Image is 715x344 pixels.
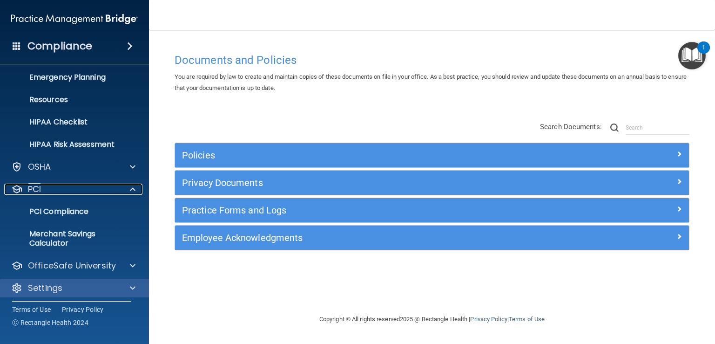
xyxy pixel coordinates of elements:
[6,95,133,104] p: Resources
[610,124,619,132] img: ic-search.3b580494.png
[11,260,135,271] a: OfficeSafe University
[182,205,553,215] h5: Practice Forms and Logs
[702,48,705,60] div: 1
[182,178,553,188] h5: Privacy Documents
[28,184,41,195] p: PCI
[626,121,689,135] input: Search
[175,73,687,91] span: You are required by law to create and maintain copies of these documents on file in your office. ...
[182,203,682,218] a: Practice Forms and Logs
[175,54,689,66] h4: Documents and Policies
[27,40,92,53] h4: Compliance
[6,140,133,149] p: HIPAA Risk Assessment
[28,260,116,271] p: OfficeSafe University
[509,316,545,323] a: Terms of Use
[6,73,133,82] p: Emergency Planning
[28,161,51,172] p: OSHA
[540,123,602,131] span: Search Documents:
[12,305,51,314] a: Terms of Use
[470,316,507,323] a: Privacy Policy
[11,282,135,294] a: Settings
[11,184,135,195] a: PCI
[6,229,133,248] p: Merchant Savings Calculator
[6,207,133,216] p: PCI Compliance
[182,175,682,190] a: Privacy Documents
[12,318,88,327] span: Ⓒ Rectangle Health 2024
[182,230,682,245] a: Employee Acknowledgments
[6,117,133,127] p: HIPAA Checklist
[262,304,602,334] div: Copyright © All rights reserved 2025 @ Rectangle Health | |
[182,150,553,160] h5: Policies
[11,10,138,28] img: PMB logo
[182,233,553,243] h5: Employee Acknowledgments
[678,42,706,69] button: Open Resource Center, 1 new notification
[11,161,135,172] a: OSHA
[62,305,104,314] a: Privacy Policy
[28,282,62,294] p: Settings
[554,279,704,316] iframe: Drift Widget Chat Controller
[182,148,682,163] a: Policies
